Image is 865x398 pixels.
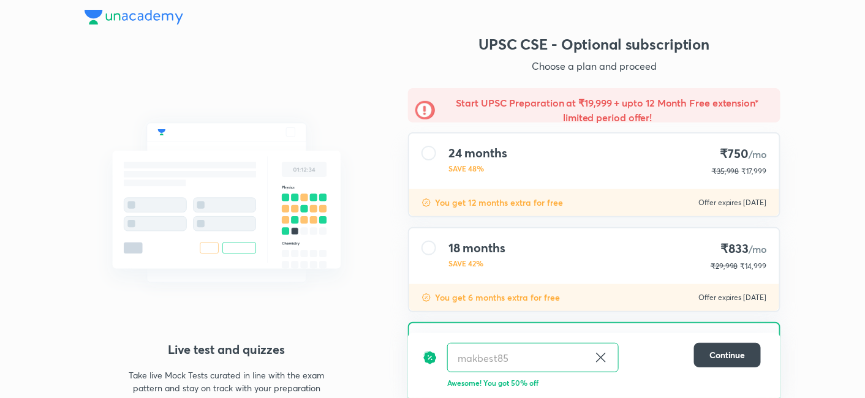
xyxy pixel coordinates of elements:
p: Offer expires [DATE] [698,198,767,208]
img: Company Logo [85,10,183,24]
p: ₹29,998 [711,261,738,272]
img: discount [421,293,431,302]
h3: UPSC CSE - Optional subscription [408,34,780,54]
img: mock_test_quizes_521a5f770e.svg [85,96,369,309]
h4: 24 months [448,146,507,160]
img: - [415,100,435,120]
p: ₹35,998 [712,166,739,177]
span: ₹17,999 [742,167,767,176]
p: Awesome! You got 50% off [447,377,761,388]
h4: Live test and quizzes [85,340,369,359]
span: ₹14,999 [741,261,767,271]
p: You get 6 months extra for free [435,291,560,304]
span: /mo [749,148,767,160]
span: Continue [709,349,746,361]
h4: 18 months [448,241,505,255]
img: discount [423,343,437,372]
h4: ₹750 [712,146,767,162]
img: discount [421,198,431,208]
button: Continue [694,343,761,367]
input: Have a referral code? [448,344,589,372]
p: Choose a plan and proceed [408,59,780,73]
p: SAVE 42% [448,258,505,269]
h5: Start UPSC Preparation at ₹19,999 + upto 12 Month Free extension* limited period offer! [442,96,773,125]
span: /mo [749,242,767,255]
h4: ₹833 [711,241,767,257]
p: Take live Mock Tests curated in line with the exam pattern and stay on track with your preparation [120,369,333,394]
p: SAVE 48% [448,163,507,174]
p: You get 12 months extra for free [435,197,563,209]
p: Offer expires [DATE] [698,293,767,302]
